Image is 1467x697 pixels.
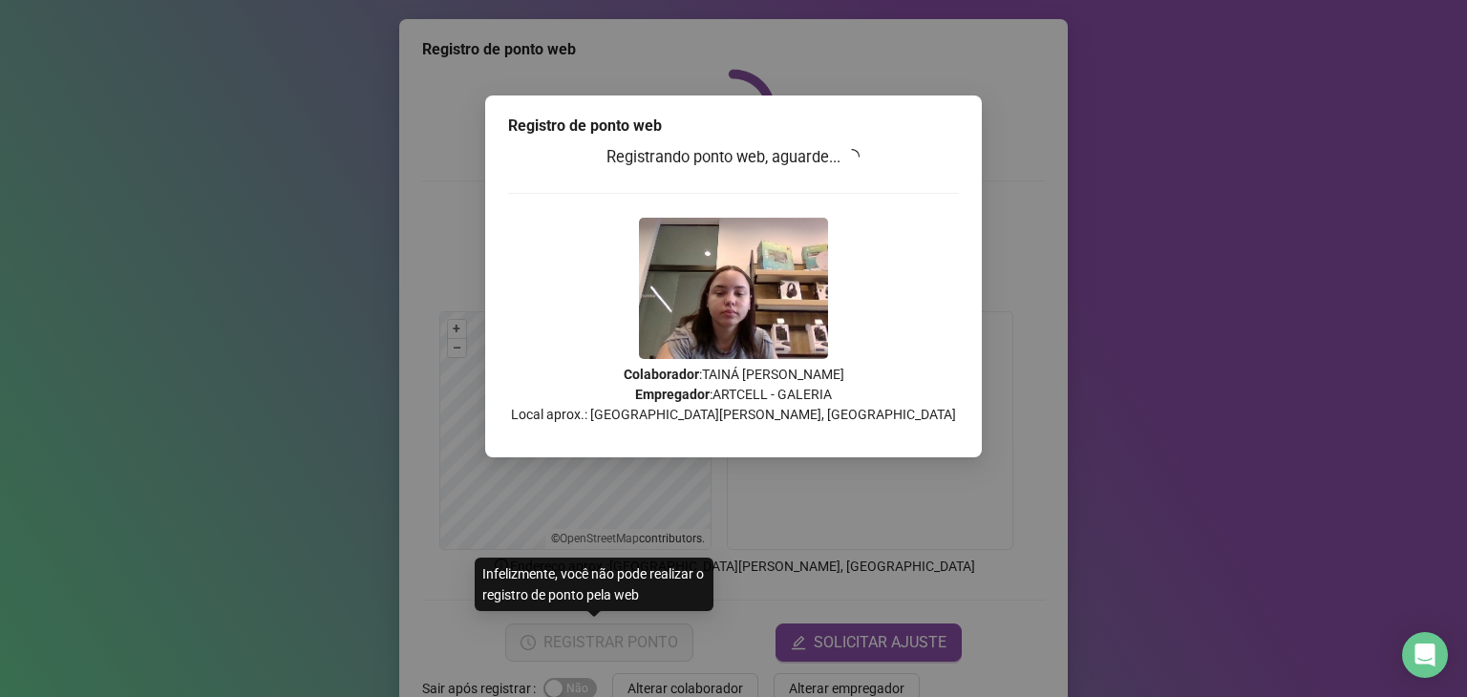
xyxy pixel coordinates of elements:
[475,558,713,611] div: Infelizmente, você não pode realizar o registro de ponto pela web
[639,218,828,359] img: Z
[508,115,959,137] div: Registro de ponto web
[624,367,699,382] strong: Colaborador
[508,365,959,425] p: : TAINÁ [PERSON_NAME] : ARTCELL - GALERIA Local aprox.: [GEOGRAPHIC_DATA][PERSON_NAME], [GEOGRAPH...
[508,145,959,170] h3: Registrando ponto web, aguarde...
[1402,632,1448,678] div: Open Intercom Messenger
[635,387,710,402] strong: Empregador
[844,149,860,164] span: loading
